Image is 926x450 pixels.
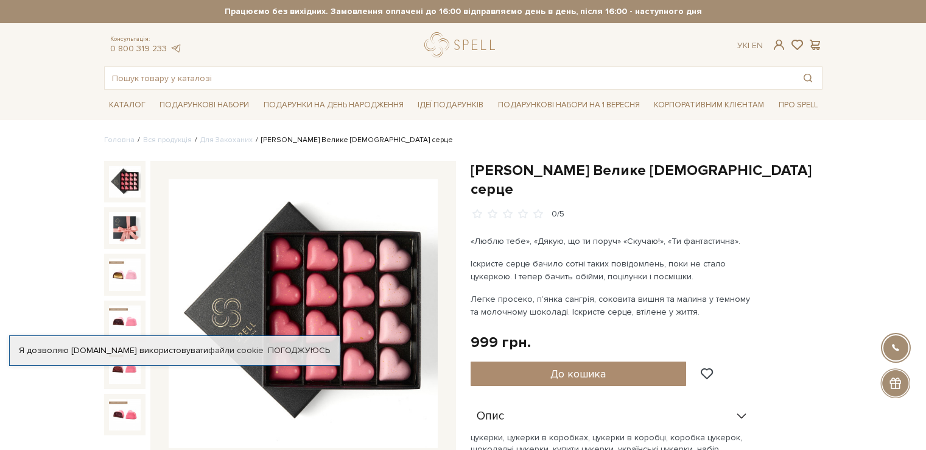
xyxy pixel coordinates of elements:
p: Іскристе серце бачило сотні таких повідомлень, поки не стало цукеркою. І тепер бачить обійми, поц... [471,257,756,283]
a: Корпоративним клієнтам [649,95,769,115]
a: logo [424,32,500,57]
img: Сет цукерок Велике іскристе серце [169,179,438,449]
a: Каталог [104,96,150,115]
img: Сет цукерок Велике іскристе серце [109,305,141,337]
a: Для Закоханих [200,135,253,145]
p: Легке просеко, п’янка сангрія, соковита вишня та малина у темному та молочному шоколаді. Іскристе... [471,293,756,318]
img: Сет цукерок Велике іскристе серце [109,212,141,244]
li: [PERSON_NAME] Велике [DEMOGRAPHIC_DATA] серце [253,135,453,146]
h1: [PERSON_NAME] Велике [DEMOGRAPHIC_DATA] серце [471,161,823,199]
span: Консультація: [110,35,182,43]
img: Сет цукерок Велике іскристе серце [109,259,141,290]
a: Подарункові набори на 1 Вересня [493,95,645,115]
strong: Працюємо без вихідних. Замовлення оплачені до 16:00 відправляємо день в день, після 16:00 - насту... [104,6,823,17]
div: 999 грн. [471,333,531,352]
a: telegram [170,43,182,54]
span: До кошика [550,367,606,380]
a: Подарункові набори [155,96,254,115]
div: Ук [737,40,763,51]
a: En [752,40,763,51]
input: Пошук товару у каталозі [105,67,794,89]
button: Пошук товару у каталозі [794,67,822,89]
a: файли cookie [208,345,264,355]
span: Опис [477,411,504,422]
p: «Люблю тебе», «Дякую, що ти поруч» «Скучаю!», «Ти фантастична». [471,235,756,248]
span: | [748,40,749,51]
a: Про Spell [774,96,823,115]
a: Ідеї подарунків [413,96,488,115]
div: 0/5 [552,209,564,220]
img: Сет цукерок Велике іскристе серце [109,166,141,198]
button: До кошика [471,362,687,386]
a: Головна [104,135,135,145]
a: 0 800 319 233 [110,43,167,54]
a: Вся продукція [143,135,192,145]
div: Я дозволяю [DOMAIN_NAME] використовувати [10,345,340,356]
img: Сет цукерок Велике іскристе серце [109,352,141,384]
img: Сет цукерок Велике іскристе серце [109,399,141,430]
a: Подарунки на День народження [259,96,409,115]
a: Погоджуюсь [268,345,330,356]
